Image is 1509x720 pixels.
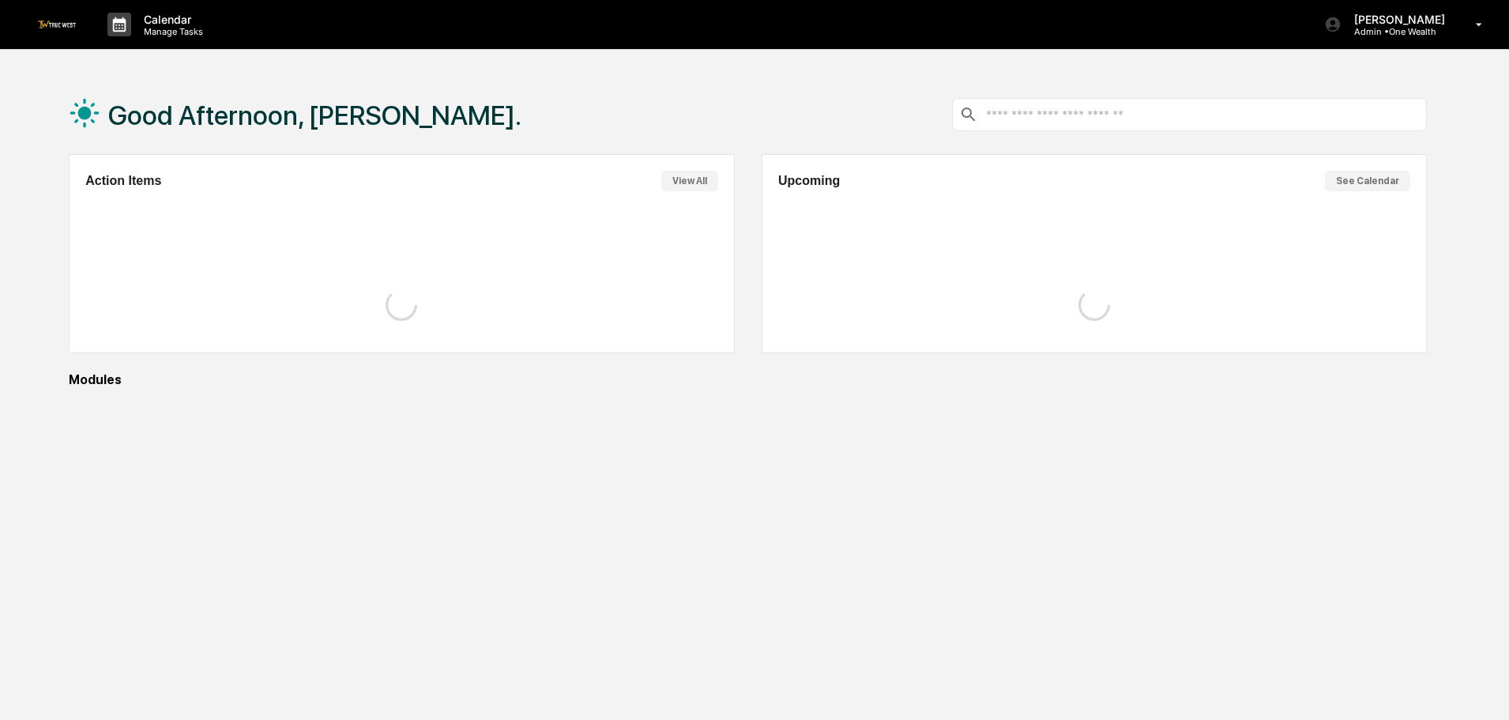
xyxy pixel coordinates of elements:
[1325,171,1410,191] button: See Calendar
[131,26,211,37] p: Manage Tasks
[131,13,211,26] p: Calendar
[778,174,840,188] h2: Upcoming
[1342,13,1453,26] p: [PERSON_NAME]
[85,174,161,188] h2: Action Items
[661,171,718,191] button: View All
[108,100,521,131] h1: Good Afternoon, [PERSON_NAME].
[1342,26,1453,37] p: Admin • One Wealth
[69,372,1427,387] div: Modules
[38,21,76,28] img: logo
